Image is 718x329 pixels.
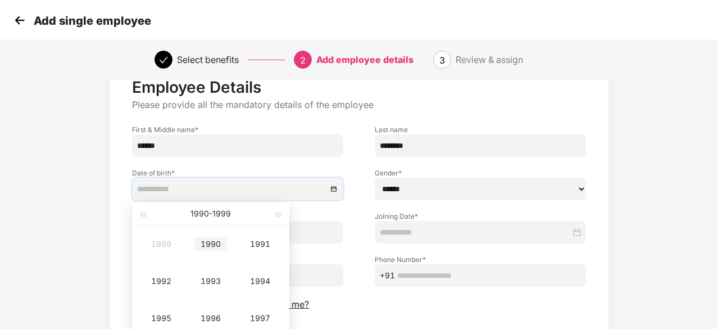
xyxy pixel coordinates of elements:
div: 1992 [144,274,178,288]
span: 3 [439,55,445,66]
div: 1995 [144,312,178,325]
button: 1990-1999 [190,202,231,225]
label: First & Middle name [132,125,343,134]
label: Gender [375,168,586,178]
td: 1994 [235,263,285,300]
div: 1989 [144,237,178,251]
div: 1993 [194,274,228,288]
td: 1990 [186,226,235,263]
div: Add employee details [316,51,413,69]
div: Select benefits [177,51,239,69]
td: 1992 [137,263,186,300]
span: +91 [380,269,395,282]
td: 1989 [137,226,186,263]
div: 1996 [194,312,228,325]
label: Last name [375,125,586,134]
span: 2 [300,55,306,66]
div: Review & assign [456,51,523,69]
label: Phone Number [375,255,586,264]
div: 1990 [194,237,228,251]
label: Date of birth [132,168,343,178]
td: 1993 [186,263,235,300]
div: 1991 [243,237,277,251]
td: 1991 [235,226,285,263]
img: svg+xml;base64,PHN2ZyB4bWxucz0iaHR0cDovL3d3dy53My5vcmcvMjAwMC9zdmciIHdpZHRoPSIzMCIgaGVpZ2h0PSIzMC... [11,12,28,29]
span: check [159,56,168,65]
p: Add single employee [34,14,151,28]
p: Please provide all the mandatory details of the employee [132,99,586,111]
div: 1994 [243,274,277,288]
div: 1997 [243,312,277,325]
label: Joining Date [375,211,586,221]
p: Employee Details [132,78,586,97]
